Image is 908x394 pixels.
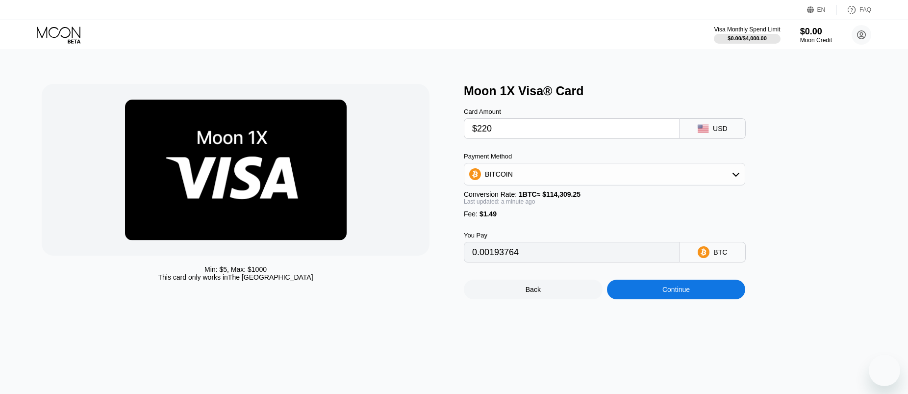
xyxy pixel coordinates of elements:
div: You Pay [464,232,680,239]
div: Back [464,280,603,299]
div: USD [713,125,728,132]
div: Continue [662,286,690,293]
div: EN [817,6,826,13]
div: $0.00Moon Credit [800,26,832,44]
div: Card Amount [464,108,680,115]
div: Visa Monthly Spend Limit$0.00/$4,000.00 [714,26,780,44]
div: Moon 1X Visa® Card [464,84,876,98]
div: Fee : [464,210,745,218]
div: BTC [713,248,727,256]
div: Back [526,286,541,293]
span: $1.49 [479,210,497,218]
div: $0.00 [800,26,832,37]
div: Visa Monthly Spend Limit [714,26,780,33]
div: Continue [607,280,746,299]
div: Moon Credit [800,37,832,44]
div: This card only works in The [GEOGRAPHIC_DATA] [158,273,313,281]
div: Last updated: a minute ago [464,198,745,205]
div: Payment Method [464,153,745,160]
div: BITCOIN [464,164,745,184]
div: FAQ [837,5,871,15]
iframe: Button to launch messaging window [869,355,900,386]
div: $0.00 / $4,000.00 [728,35,767,41]
div: EN [807,5,837,15]
div: Min: $ 5 , Max: $ 1000 [204,265,267,273]
div: Conversion Rate: [464,190,745,198]
input: $0.00 [472,119,671,138]
span: 1 BTC ≈ $114,309.25 [519,190,580,198]
div: BITCOIN [485,170,513,178]
div: FAQ [859,6,871,13]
